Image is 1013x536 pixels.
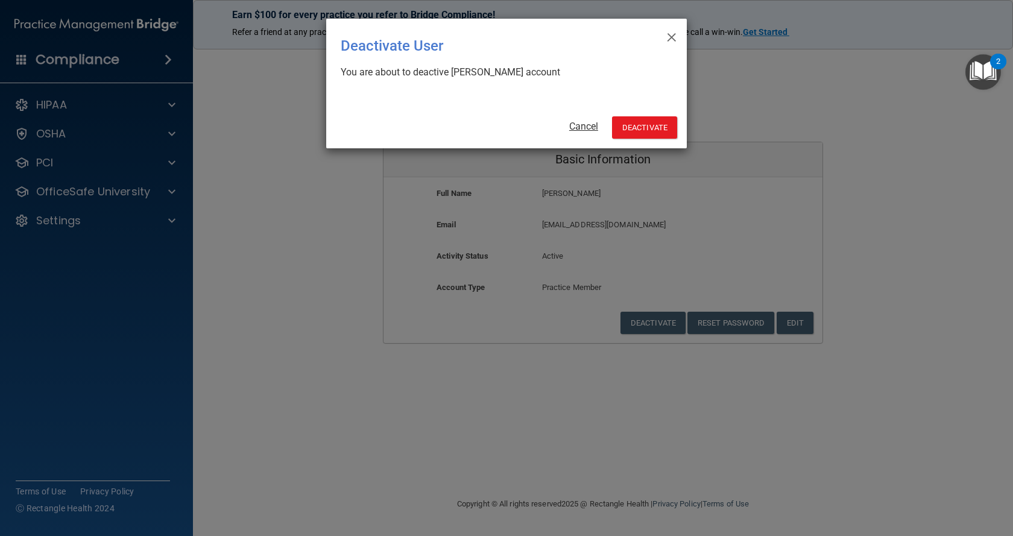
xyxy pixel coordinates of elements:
[965,54,1001,90] button: Open Resource Center, 2 new notifications
[341,66,663,79] div: You are about to deactive [PERSON_NAME] account
[569,121,598,132] a: Cancel
[996,61,1000,77] div: 2
[666,24,677,48] span: ×
[612,116,677,139] button: Deactivate
[341,28,623,63] div: Deactivate User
